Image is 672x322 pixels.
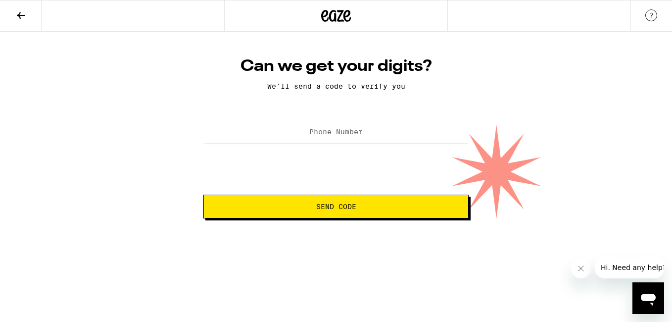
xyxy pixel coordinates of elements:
[203,195,469,218] button: Send Code
[309,128,363,136] label: Phone Number
[203,121,469,144] input: Phone Number
[316,203,356,210] span: Send Code
[203,82,469,90] p: We'll send a code to verify you
[6,7,71,15] span: Hi. Need any help?
[571,259,591,278] iframe: Close message
[632,282,664,314] iframe: Button to launch messaging window
[595,257,664,278] iframe: Message from company
[203,56,469,76] h1: Can we get your digits?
